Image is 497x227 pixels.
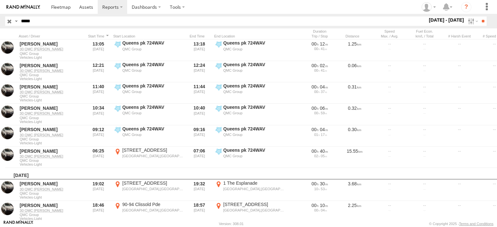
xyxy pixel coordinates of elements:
[429,222,493,226] div: © Copyright 2025 -
[338,147,371,167] div: 15.55
[223,132,284,137] div: QMC Group
[187,126,212,146] div: 09:16 [DATE]
[223,40,284,46] div: Queens pk 724WAV
[427,16,465,24] label: [DATE] - [DATE]
[312,106,319,111] span: 00
[314,154,320,158] span: 02
[187,201,212,222] div: 18:57 [DATE]
[187,180,212,200] div: 19:32 [DATE]
[321,47,327,51] span: 41
[338,126,371,146] div: 0.30
[122,62,183,67] div: Queens pk 724WAV
[113,83,184,103] label: Click to View Event Location
[6,5,40,9] img: rand-logo.svg
[20,159,83,162] span: QMC Group
[122,83,183,89] div: Queens pk 724WAV
[223,154,284,158] div: QMC Group
[20,141,83,145] span: Filter Results to this Group
[304,41,335,47] div: [759s] 23/09/2025 13:05 - 23/09/2025 13:18
[1,127,14,139] a: View Asset in Asset Management
[223,111,284,115] div: QMC Group
[321,154,327,158] span: 05
[20,127,83,132] div: [PERSON_NAME]
[223,68,284,73] div: QMC Group
[14,16,19,26] label: Search Query
[122,132,183,137] div: QMC Group
[304,127,335,132] div: [268s] 23/09/2025 09:12 - 23/09/2025 09:16
[214,40,285,60] label: Click to View Event Location
[113,201,184,222] label: Click to View Event Location
[122,68,183,73] div: QMC Group
[187,147,212,167] div: 07:06 [DATE]
[122,104,183,110] div: Queens pk 724WAV
[20,137,83,141] span: QMC Group
[113,40,184,60] label: Click to View Event Location
[122,187,183,191] div: [GEOGRAPHIC_DATA],[GEOGRAPHIC_DATA]
[338,83,371,103] div: 0.31
[122,147,183,153] div: [STREET_ADDRESS]
[1,84,14,97] a: View Asset in Asset Management
[321,133,327,137] span: 17
[20,116,83,120] span: QMC Group
[113,126,184,146] label: Click to View Event Location
[20,84,83,90] div: [PERSON_NAME]
[20,154,83,159] a: 30 QMC [PERSON_NAME]
[1,202,14,215] a: View Asset in Asset Management
[223,187,284,191] div: [GEOGRAPHIC_DATA],[GEOGRAPHIC_DATA]
[320,149,328,154] span: 40
[187,62,212,82] div: 12:24 [DATE]
[312,203,319,208] span: 00
[86,40,111,60] div: 13:05 [DATE]
[223,126,284,132] div: Queens pk 724WAV
[312,127,319,132] span: 00
[122,40,183,46] div: Queens pk 724WAV
[223,83,284,89] div: Queens pk 724WAV
[223,62,284,67] div: Queens pk 724WAV
[223,104,284,110] div: Queens pk 724WAV
[314,187,320,191] span: 10
[214,83,285,103] label: Click to View Event Location
[223,147,284,153] div: Queens pk 724WAV
[122,111,183,115] div: QMC Group
[320,106,328,111] span: 06
[20,73,83,77] span: QMC Group
[187,104,212,124] div: 10:40 [DATE]
[122,47,183,51] div: QMC Group
[20,195,83,199] span: Filter Results to this Group
[320,203,328,208] span: 10
[223,47,284,51] div: QMC Group
[314,208,320,212] span: 00
[122,126,183,132] div: Queens pk 724WAV
[20,191,83,195] span: QMC Group
[1,181,14,194] a: View Asset in Asset Management
[338,180,371,200] div: 3.68
[187,34,212,38] div: Click to Sort
[304,148,335,154] div: [2449s] 23/09/2025 06:25 - 23/09/2025 07:06
[314,90,320,94] span: 00
[20,94,83,98] span: QMC Group
[312,41,319,46] span: 00
[20,217,83,221] span: Filter Results to this Group
[304,202,335,208] div: [635s] 22/09/2025 18:46 - 22/09/2025 18:57
[20,162,83,166] span: Filter Results to this Group
[312,84,319,89] span: 00
[321,68,327,72] span: 41
[20,208,83,213] a: 30 QMC [PERSON_NAME]
[223,180,284,186] div: 1 The Esplanade
[1,148,14,161] a: View Asset in Asset Management
[20,133,83,137] a: 30 QMC [PERSON_NAME]
[321,111,327,115] span: 59
[312,149,319,154] span: 00
[314,47,320,51] span: 00
[20,56,83,59] span: Filter Results to this Group
[113,62,184,82] label: Click to View Event Location
[20,148,83,154] div: [PERSON_NAME]
[461,2,471,12] i: ?
[20,52,83,56] span: QMC Group
[214,104,285,124] label: Click to View Event Location
[122,208,183,212] div: [GEOGRAPHIC_DATA],[GEOGRAPHIC_DATA]
[4,221,33,227] a: Visit our Website
[314,111,320,115] span: 00
[20,47,83,51] a: 30 QMC [PERSON_NAME]
[312,181,319,186] span: 00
